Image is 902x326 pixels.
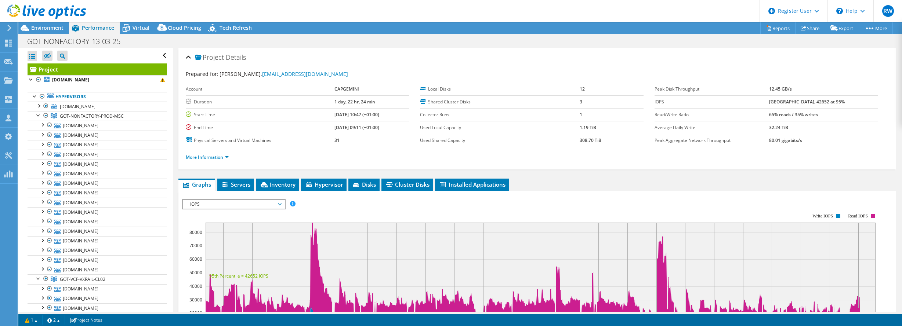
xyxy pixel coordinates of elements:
span: Cloud Pricing [168,24,201,31]
span: Virtual [133,24,149,31]
svg: \n [836,8,843,14]
b: 1.19 TiB [580,124,596,131]
text: Read IOPS [848,213,868,219]
b: 80.01 gigabits/s [769,137,802,143]
a: [EMAIL_ADDRESS][DOMAIN_NAME] [262,70,348,77]
label: Peak Disk Throughput [655,85,769,93]
span: Installed Applications [439,181,506,188]
label: Physical Servers and Virtual Machines [186,137,334,144]
label: IOPS [655,98,769,106]
span: Details [226,53,246,62]
span: RW [882,5,894,17]
span: [DOMAIN_NAME] [60,103,95,110]
label: End Time [186,124,334,131]
a: [DOMAIN_NAME] [28,303,167,313]
text: 50000 [189,270,202,276]
a: [DOMAIN_NAME] [28,236,167,246]
span: IOPS [186,200,281,209]
a: [DOMAIN_NAME] [28,246,167,255]
a: 1 [20,315,43,325]
a: [DOMAIN_NAME] [28,140,167,150]
text: 80000 [189,229,202,235]
b: 3 [580,99,582,105]
span: Graphs [182,181,211,188]
b: [GEOGRAPHIC_DATA], 42652 at 95% [769,99,845,105]
a: [DOMAIN_NAME] [28,294,167,303]
span: Environment [31,24,64,31]
span: Inventory [260,181,296,188]
label: Shared Cluster Disks [420,98,580,106]
a: [DOMAIN_NAME] [28,198,167,207]
a: [DOMAIN_NAME] [28,227,167,236]
label: Duration [186,98,334,106]
label: Peak Aggregate Network Throughput [655,137,769,144]
b: 308.70 TiB [580,137,601,143]
a: [DOMAIN_NAME] [28,179,167,188]
b: 1 day, 22 hr, 24 min [334,99,375,105]
label: Prepared for: [186,70,218,77]
text: 40000 [189,283,202,289]
span: GOT-NONFACTORY-PROD-MSC [60,113,124,119]
b: 31 [334,137,340,143]
label: Local Disks [420,85,580,93]
text: 30000 [189,297,202,303]
a: [DOMAIN_NAME] [28,121,167,130]
span: Tech Refresh [220,24,252,31]
label: Used Shared Capacity [420,137,580,144]
a: [DOMAIN_NAME] [28,102,167,111]
span: Servers [221,181,250,188]
label: Read/Write Ratio [655,111,769,118]
b: 65% reads / 35% writes [769,111,818,118]
a: Share [795,22,825,34]
a: Project Notes [65,315,108,325]
text: 20000 [189,310,202,316]
a: [DOMAIN_NAME] [28,150,167,159]
b: 32.24 TiB [769,124,788,131]
a: 2 [42,315,65,325]
span: Hypervisor [305,181,343,188]
span: GOT-VCF-VXRAIL-CL02 [60,276,105,282]
span: Disks [352,181,376,188]
a: [DOMAIN_NAME] [28,207,167,217]
a: [DOMAIN_NAME] [28,265,167,274]
b: 12 [580,86,585,92]
a: Reports [760,22,796,34]
text: Write IOPS [812,213,833,219]
a: [DOMAIN_NAME] [28,188,167,198]
text: 95th Percentile = 42652 IOPS [209,273,268,279]
a: More Information [186,154,229,160]
label: Average Daily Write [655,124,769,131]
span: Performance [82,24,114,31]
a: Project [28,63,167,75]
a: [DOMAIN_NAME] [28,284,167,294]
text: 70000 [189,242,202,249]
a: [DOMAIN_NAME] [28,169,167,178]
a: [DOMAIN_NAME] [28,75,167,85]
text: 60000 [189,256,202,262]
a: More [859,22,893,34]
a: Export [825,22,859,34]
label: Used Local Capacity [420,124,580,131]
a: [DOMAIN_NAME] [28,159,167,169]
span: Cluster Disks [385,181,430,188]
a: [DOMAIN_NAME] [28,255,167,265]
span: Project [195,54,224,61]
a: GOT-VCF-VXRAIL-CL02 [28,274,167,284]
label: Account [186,85,334,93]
b: 12.45 GB/s [769,86,792,92]
label: Collector Runs [420,111,580,118]
a: [DOMAIN_NAME] [28,131,167,140]
b: CAPGEMINI [334,86,359,92]
b: [DOMAIN_NAME] [52,77,89,83]
h1: GOT-NONFACTORY-13-03-25 [24,37,132,45]
a: Hypervisors [28,92,167,102]
span: [PERSON_NAME], [220,70,348,77]
a: [DOMAIN_NAME] [28,217,167,226]
b: [DATE] 10:47 (+01:00) [334,111,379,118]
label: Start Time [186,111,334,118]
b: [DATE] 09:11 (+01:00) [334,124,379,131]
a: GOT-NONFACTORY-PROD-MSC [28,111,167,121]
b: 1 [580,111,582,118]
